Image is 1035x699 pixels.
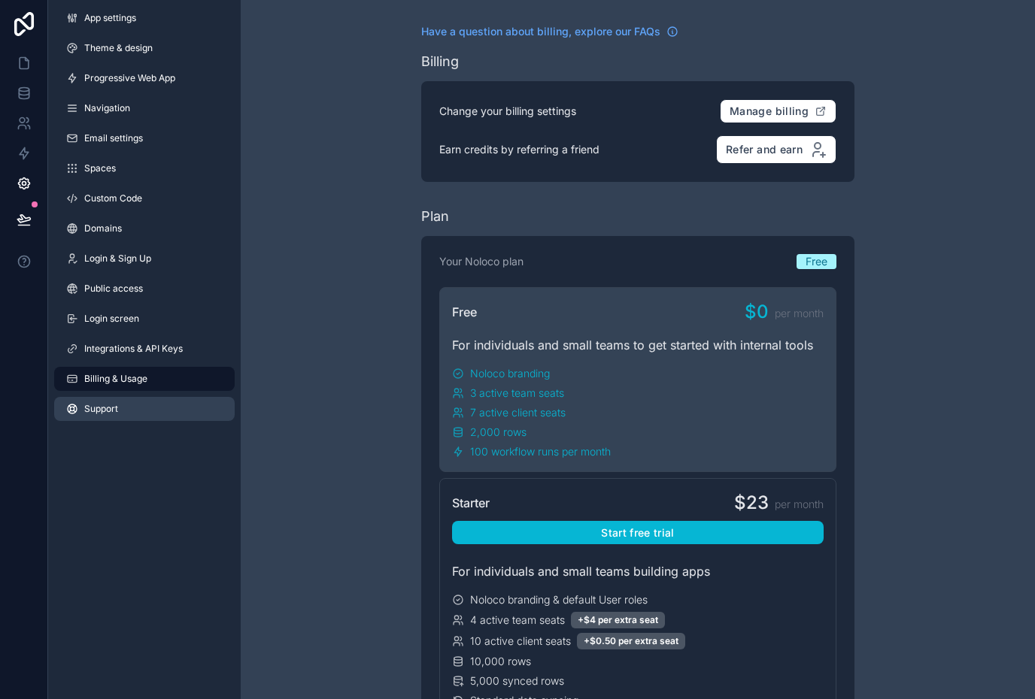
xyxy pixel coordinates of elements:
[745,300,769,324] span: $0
[470,405,566,420] span: 7 active client seats
[421,206,449,227] div: Plan
[470,673,564,688] span: 5,000 synced rows
[84,102,130,114] span: Navigation
[470,366,550,381] span: Noloco branding
[54,6,235,30] a: App settings
[84,403,118,415] span: Support
[421,24,678,39] a: Have a question about billing, explore our FAQs
[54,247,235,271] a: Login & Sign Up
[452,336,824,354] div: For individuals and small teams to get started with internal tools
[730,104,809,118] span: Manage billing
[439,254,524,269] p: Your Noloco plan
[84,373,147,385] span: Billing & Usage
[571,612,665,628] div: +$4 per extra seat
[470,654,531,669] span: 10,000 rows
[720,99,836,123] button: Manage billing
[577,633,685,649] div: +$0.50 per extra seat
[452,303,477,321] span: Free
[84,283,143,295] span: Public access
[84,162,116,174] span: Spaces
[54,126,235,150] a: Email settings
[84,12,136,24] span: App settings
[84,42,153,54] span: Theme & design
[54,367,235,391] a: Billing & Usage
[84,313,139,325] span: Login screen
[439,104,576,119] p: Change your billing settings
[54,156,235,180] a: Spaces
[54,337,235,361] a: Integrations & API Keys
[421,24,660,39] span: Have a question about billing, explore our FAQs
[775,497,824,512] span: per month
[726,143,803,156] span: Refer and earn
[734,491,769,515] span: $23
[54,66,235,90] a: Progressive Web App
[84,132,143,144] span: Email settings
[452,494,490,512] span: Starter
[806,254,827,269] span: Free
[421,51,459,72] div: Billing
[54,277,235,301] a: Public access
[54,186,235,210] a: Custom Code
[470,592,648,607] span: Noloco branding & default User roles
[54,397,235,421] a: Support
[470,386,564,401] span: 3 active team seats
[439,142,599,157] p: Earn credits by referring a friend
[54,307,235,331] a: Login screen
[54,36,235,60] a: Theme & design
[84,192,142,204] span: Custom Code
[84,222,122,235] span: Domains
[470,425,527,440] span: 2,000 rows
[54,96,235,120] a: Navigation
[84,72,175,84] span: Progressive Web App
[470,613,565,628] span: 4 active team seats
[84,343,183,355] span: Integrations & API Keys
[470,444,611,459] span: 100 workflow runs per month
[775,306,824,321] span: per month
[452,521,824,545] button: Start free trial
[54,216,235,241] a: Domains
[84,253,151,265] span: Login & Sign Up
[716,135,836,164] button: Refer and earn
[470,634,571,649] span: 10 active client seats
[452,562,824,580] div: For individuals and small teams building apps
